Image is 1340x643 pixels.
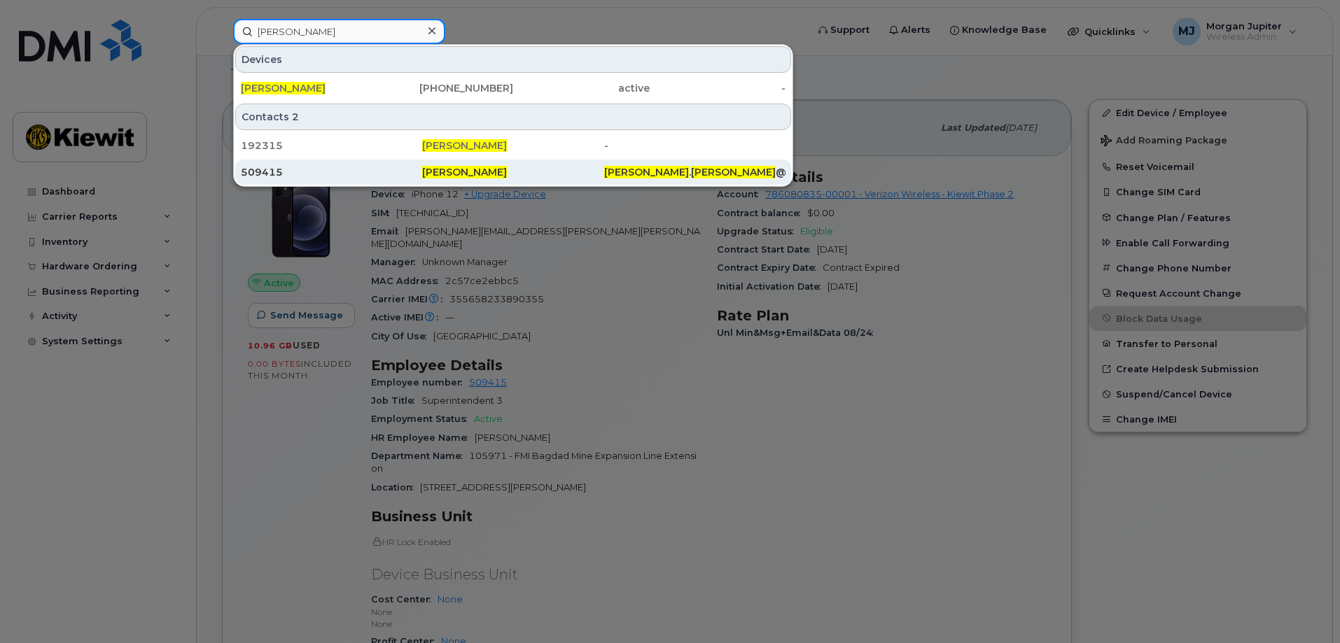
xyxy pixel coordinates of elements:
div: active [513,81,650,95]
div: . @[PERSON_NAME][DOMAIN_NAME] [604,165,786,179]
div: Contacts [235,104,791,130]
a: [PERSON_NAME][PHONE_NUMBER]active- [235,76,791,101]
input: Find something... [233,19,445,44]
a: 192315[PERSON_NAME]- [235,133,791,158]
div: - [604,139,786,153]
span: [PERSON_NAME] [691,166,776,178]
div: 509415 [241,165,422,179]
div: 192315 [241,139,422,153]
a: 509415[PERSON_NAME][PERSON_NAME].[PERSON_NAME]@[PERSON_NAME][DOMAIN_NAME] [235,160,791,185]
span: 2 [292,110,299,124]
span: [PERSON_NAME] [422,139,507,152]
div: Devices [235,46,791,73]
div: [PHONE_NUMBER] [377,81,514,95]
span: [PERSON_NAME] [422,166,507,178]
span: [PERSON_NAME] [604,166,689,178]
iframe: Messenger Launcher [1279,582,1329,633]
span: [PERSON_NAME] [241,82,326,94]
div: - [650,81,786,95]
